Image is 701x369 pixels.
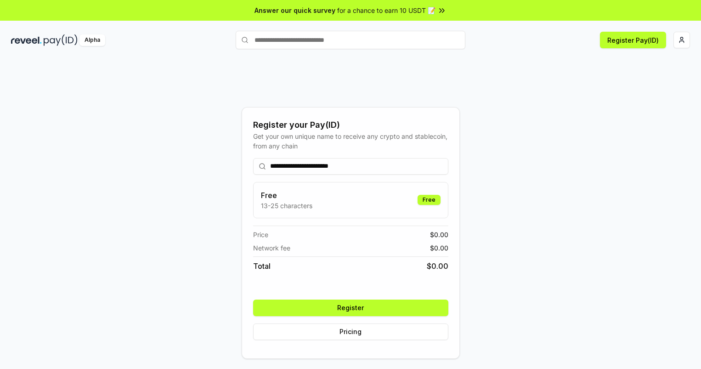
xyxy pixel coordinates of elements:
[254,6,335,15] span: Answer our quick survey
[253,131,448,151] div: Get your own unique name to receive any crypto and stablecoin, from any chain
[600,32,666,48] button: Register Pay(ID)
[79,34,105,46] div: Alpha
[253,243,290,253] span: Network fee
[253,324,448,340] button: Pricing
[44,34,78,46] img: pay_id
[261,201,312,210] p: 13-25 characters
[253,119,448,131] div: Register your Pay(ID)
[430,230,448,239] span: $ 0.00
[418,195,441,205] div: Free
[427,261,448,272] span: $ 0.00
[337,6,435,15] span: for a chance to earn 10 USDT 📝
[11,34,42,46] img: reveel_dark
[261,190,312,201] h3: Free
[430,243,448,253] span: $ 0.00
[253,230,268,239] span: Price
[253,300,448,316] button: Register
[253,261,271,272] span: Total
